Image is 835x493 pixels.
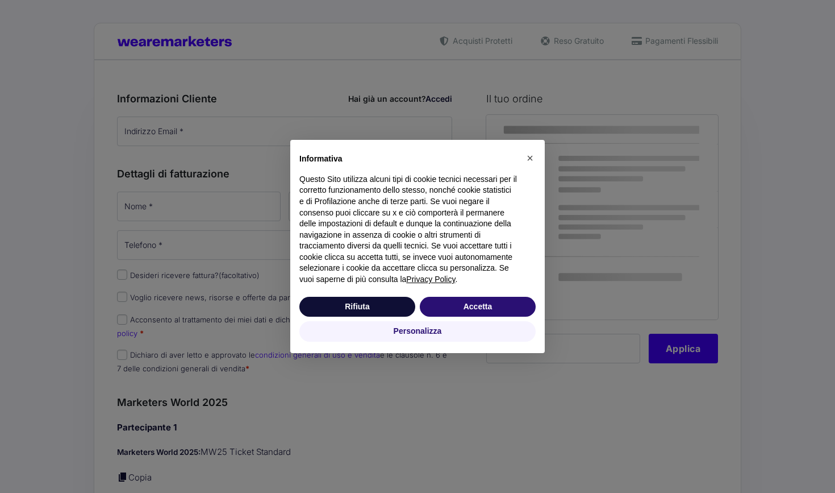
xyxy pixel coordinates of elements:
[527,152,533,164] span: ×
[299,321,536,342] button: Personalizza
[299,154,517,165] h2: Informativa
[299,174,517,285] p: Questo Sito utilizza alcuni tipi di cookie tecnici necessari per il corretto funzionamento dello ...
[420,297,536,317] button: Accetta
[406,275,455,284] a: Privacy Policy
[299,297,415,317] button: Rifiuta
[521,149,539,167] button: Chiudi questa informativa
